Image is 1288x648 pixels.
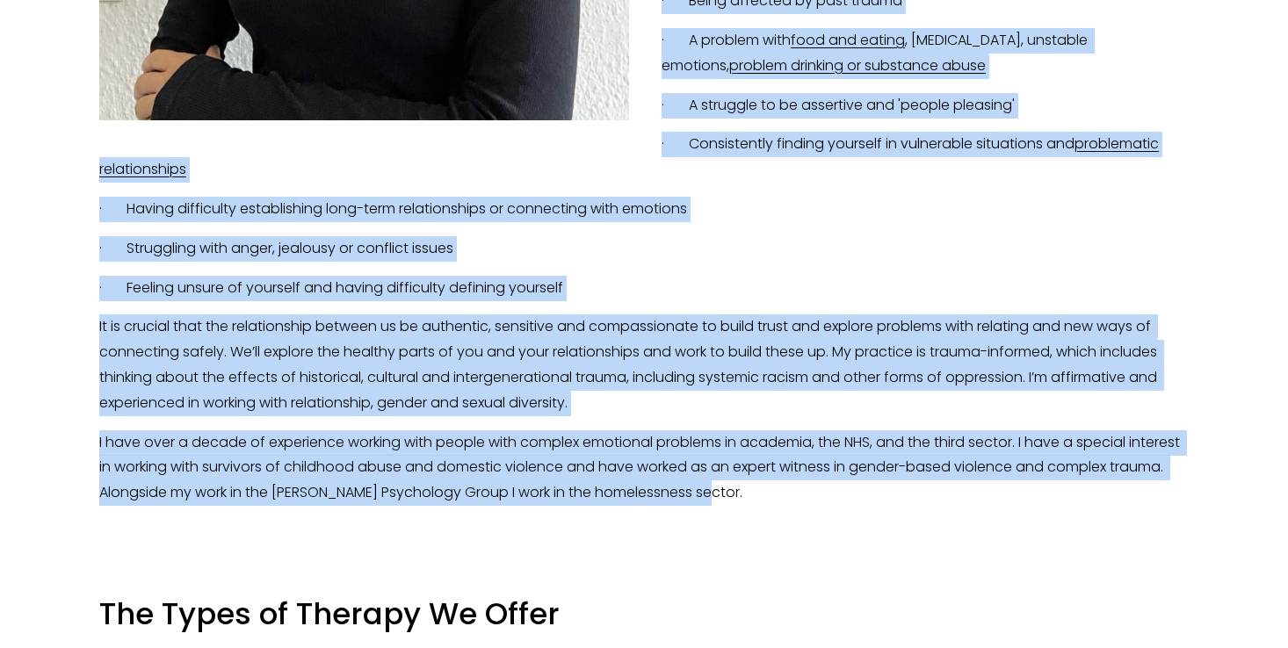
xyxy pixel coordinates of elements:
p: · Having difficulty establishing long-term relationships or connecting with emotions [99,197,1189,222]
h1: The Types of Therapy We Offer [99,595,1189,632]
p: · Feeling unsure of yourself and having difficulty defining yourself [99,276,1189,301]
p: · Consistently finding yourself in vulnerable situations and [99,132,1189,183]
a: problem drinking or substance abuse [729,55,986,76]
p: · A struggle to be assertive and 'people pleasing' [99,93,1189,119]
p: I have over a decade of experience working with people with complex emotional problems in academi... [99,430,1189,506]
p: It is crucial that the relationship between us be authentic, sensitive and compassionate to build... [99,314,1189,415]
p: · Struggling with anger, jealousy or conflict issues [99,236,1189,262]
p: · A problem with , [MEDICAL_DATA], unstable emotions, [99,28,1189,79]
a: food and eating [791,30,905,50]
